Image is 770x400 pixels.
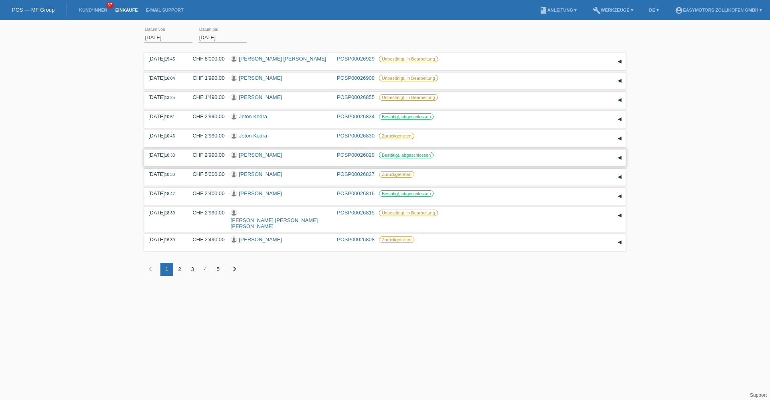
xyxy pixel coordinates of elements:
div: auf-/zuklappen [614,133,626,145]
span: 10:33 [165,153,175,158]
a: Kund*innen [75,8,111,12]
div: 2 [173,263,186,276]
i: chevron_right [230,264,239,274]
div: [DATE] [148,94,180,100]
div: auf-/zuklappen [614,94,626,106]
i: book [539,6,547,14]
div: auf-/zuklappen [614,171,626,183]
a: POSP00026834 [337,113,375,119]
a: buildWerkzeuge ▾ [589,8,637,12]
div: auf-/zuklappen [614,210,626,222]
label: Bestätigt, abgeschlossen [379,113,434,120]
span: 18:39 [165,211,175,215]
a: [PERSON_NAME] [239,190,282,196]
label: Bestätigt, abgeschlossen [379,152,434,158]
label: Unbestätigt, in Bearbeitung [379,94,438,101]
div: auf-/zuklappen [614,236,626,248]
div: CHF 1'990.00 [186,75,225,81]
div: CHF 2'990.00 [186,152,225,158]
span: 37 [106,2,113,9]
label: Unbestätigt, in Bearbeitung [379,56,438,62]
div: CHF 8'000.00 [186,56,225,62]
div: CHF 2'990.00 [186,210,225,216]
a: [PERSON_NAME] [239,94,282,100]
div: auf-/zuklappen [614,113,626,125]
div: auf-/zuklappen [614,190,626,202]
a: POSP00026816 [337,190,375,196]
div: [DATE] [148,75,180,81]
a: bookAnleitung ▾ [535,8,581,12]
a: [PERSON_NAME] [239,75,282,81]
div: auf-/zuklappen [614,152,626,164]
a: Support [750,392,767,398]
div: [DATE] [148,171,180,177]
label: Zurückgetreten [379,133,414,139]
div: [DATE] [148,236,180,242]
div: 4 [199,263,212,276]
a: [PERSON_NAME] [PERSON_NAME] [239,56,326,62]
span: 13:25 [165,95,175,100]
div: [DATE] [148,152,180,158]
div: CHF 2'990.00 [186,113,225,119]
div: auf-/zuklappen [614,75,626,87]
a: [PERSON_NAME] [239,171,282,177]
a: E-Mail Support [142,8,188,12]
a: [PERSON_NAME] [239,152,282,158]
a: Einkäufe [111,8,142,12]
a: POSP00026827 [337,171,375,177]
a: DE ▾ [645,8,663,12]
div: [DATE] [148,113,180,119]
div: auf-/zuklappen [614,56,626,68]
a: [PERSON_NAME] [PERSON_NAME] [PERSON_NAME] [231,217,318,229]
div: [DATE] [148,210,180,216]
div: CHF 2'400.00 [186,190,225,196]
a: POSP00026909 [337,75,375,81]
a: [PERSON_NAME] [239,236,282,242]
a: POSP00026815 [337,210,375,216]
a: POSP00026929 [337,56,375,62]
a: POSP00026829 [337,152,375,158]
span: 10:30 [165,172,175,177]
div: 5 [212,263,225,276]
a: POSP00026830 [337,133,375,139]
label: Zurückgetreten [379,236,414,243]
span: 19:45 [165,57,175,61]
div: 1 [160,263,173,276]
span: 10:46 [165,134,175,138]
div: 3 [186,263,199,276]
i: account_circle [675,6,683,14]
i: build [593,6,601,14]
div: [DATE] [148,133,180,139]
span: 10:51 [165,115,175,119]
div: CHF 1'490.00 [186,94,225,100]
label: Zurückgetreten [379,171,414,178]
i: chevron_left [146,264,155,274]
a: POSP00026808 [337,236,375,242]
a: POSP00026855 [337,94,375,100]
div: CHF 2'990.00 [186,133,225,139]
div: CHF 5'000.00 [186,171,225,177]
a: account_circleEasymotors Zollikofen GmbH ▾ [671,8,766,12]
span: 16:39 [165,238,175,242]
label: Unbestätigt, in Bearbeitung [379,75,438,81]
span: 16:04 [165,76,175,81]
a: POS — MF Group [12,7,55,13]
div: [DATE] [148,190,180,196]
a: Jeton Kodra [239,133,267,139]
div: [DATE] [148,56,180,62]
label: Bestätigt, abgeschlossen [379,190,434,197]
a: Jeton Kodra [239,113,267,119]
span: 18:47 [165,192,175,196]
label: Unbestätigt, in Bearbeitung [379,210,438,216]
div: CHF 2'490.00 [186,236,225,242]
